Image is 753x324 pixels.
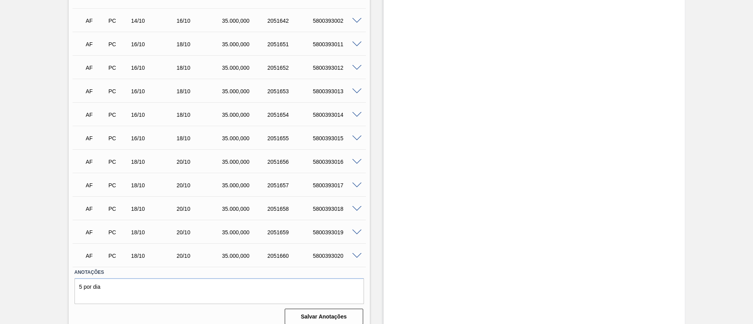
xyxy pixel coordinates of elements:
[86,41,105,47] p: AF
[129,206,180,212] div: 18/10/2025
[311,159,362,165] div: 5800393016
[311,88,362,94] div: 5800393013
[311,112,362,118] div: 5800393014
[311,182,362,188] div: 5800393017
[86,18,105,24] p: AF
[175,65,226,71] div: 18/10/2025
[220,206,271,212] div: 35.000,000
[86,135,105,141] p: AF
[75,278,364,304] textarea: 5 por dia
[266,41,316,47] div: 2051651
[129,18,180,24] div: 14/10/2025
[220,253,271,259] div: 35.000,000
[86,88,105,94] p: AF
[311,206,362,212] div: 5800393018
[84,153,107,170] div: Aguardando Faturamento
[311,229,362,235] div: 5800393019
[175,135,226,141] div: 18/10/2025
[84,130,107,147] div: Aguardando Faturamento
[175,253,226,259] div: 20/10/2025
[84,106,107,123] div: Aguardando Faturamento
[106,159,130,165] div: Pedido de Compra
[84,247,107,264] div: Aguardando Faturamento
[266,18,316,24] div: 2051642
[266,135,316,141] div: 2051655
[129,88,180,94] div: 16/10/2025
[106,112,130,118] div: Pedido de Compra
[84,177,107,194] div: Aguardando Faturamento
[266,88,316,94] div: 2051653
[266,229,316,235] div: 2051659
[220,65,271,71] div: 35.000,000
[175,18,226,24] div: 16/10/2025
[311,18,362,24] div: 5800393002
[175,206,226,212] div: 20/10/2025
[220,229,271,235] div: 35.000,000
[129,112,180,118] div: 16/10/2025
[129,41,180,47] div: 16/10/2025
[86,182,105,188] p: AF
[129,65,180,71] div: 16/10/2025
[84,12,107,29] div: Aguardando Faturamento
[86,253,105,259] p: AF
[311,41,362,47] div: 5800393011
[266,159,316,165] div: 2051656
[220,159,271,165] div: 35.000,000
[311,65,362,71] div: 5800393012
[220,182,271,188] div: 35.000,000
[311,135,362,141] div: 5800393015
[86,229,105,235] p: AF
[266,182,316,188] div: 2051657
[106,182,130,188] div: Pedido de Compra
[266,112,316,118] div: 2051654
[106,206,130,212] div: Pedido de Compra
[129,229,180,235] div: 18/10/2025
[84,83,107,100] div: Aguardando Faturamento
[266,206,316,212] div: 2051658
[129,182,180,188] div: 18/10/2025
[106,253,130,259] div: Pedido de Compra
[175,182,226,188] div: 20/10/2025
[86,159,105,165] p: AF
[84,36,107,53] div: Aguardando Faturamento
[220,112,271,118] div: 35.000,000
[266,253,316,259] div: 2051660
[220,18,271,24] div: 35.000,000
[175,229,226,235] div: 20/10/2025
[75,267,364,278] label: Anotações
[311,253,362,259] div: 5800393020
[86,112,105,118] p: AF
[220,135,271,141] div: 35.000,000
[220,41,271,47] div: 35.000,000
[106,88,130,94] div: Pedido de Compra
[106,41,130,47] div: Pedido de Compra
[175,159,226,165] div: 20/10/2025
[129,253,180,259] div: 18/10/2025
[106,65,130,71] div: Pedido de Compra
[84,59,107,76] div: Aguardando Faturamento
[220,88,271,94] div: 35.000,000
[129,135,180,141] div: 16/10/2025
[106,229,130,235] div: Pedido de Compra
[86,206,105,212] p: AF
[129,159,180,165] div: 18/10/2025
[86,65,105,71] p: AF
[175,112,226,118] div: 18/10/2025
[266,65,316,71] div: 2051652
[106,18,130,24] div: Pedido de Compra
[175,88,226,94] div: 18/10/2025
[106,135,130,141] div: Pedido de Compra
[84,224,107,241] div: Aguardando Faturamento
[175,41,226,47] div: 18/10/2025
[84,200,107,217] div: Aguardando Faturamento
